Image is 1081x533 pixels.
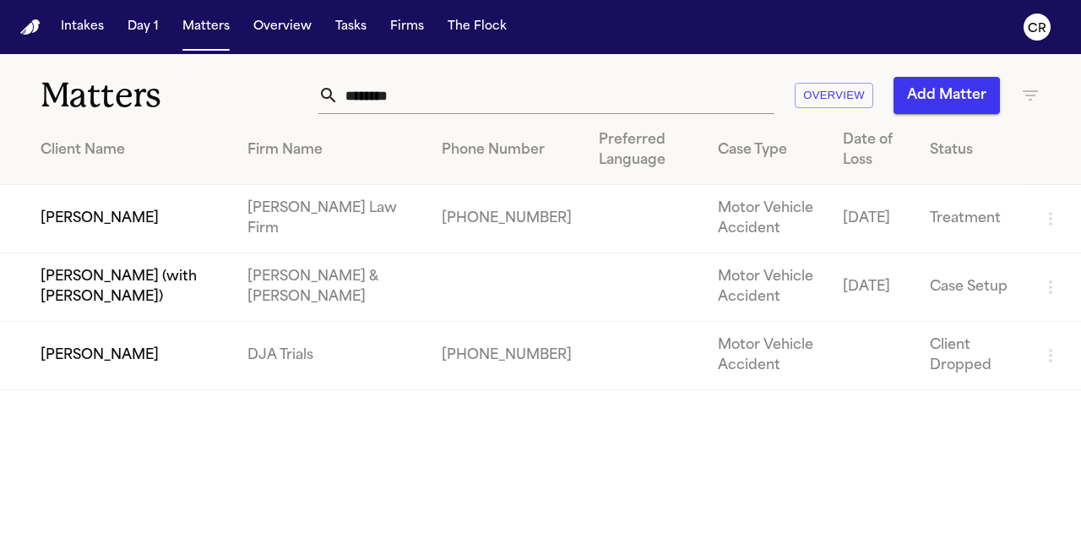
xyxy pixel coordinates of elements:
[1028,23,1046,35] text: CR
[247,12,318,42] button: Overview
[829,185,916,253] td: [DATE]
[916,185,1027,253] td: Treatment
[41,74,309,117] h1: Matters
[704,253,829,322] td: Motor Vehicle Accident
[795,83,873,109] button: Overview
[20,19,41,35] img: Finch Logo
[894,77,1000,114] button: Add Matter
[234,322,427,390] td: DJA Trials
[704,322,829,390] td: Motor Vehicle Accident
[916,253,1027,322] td: Case Setup
[704,185,829,253] td: Motor Vehicle Accident
[329,12,373,42] button: Tasks
[428,185,585,253] td: [PHONE_NUMBER]
[428,322,585,390] td: [PHONE_NUMBER]
[234,253,427,322] td: [PERSON_NAME] & [PERSON_NAME]
[843,130,903,171] div: Date of Loss
[442,140,572,160] div: Phone Number
[718,140,816,160] div: Case Type
[247,140,414,160] div: Firm Name
[383,12,431,42] button: Firms
[930,140,1013,160] div: Status
[54,12,111,42] button: Intakes
[41,140,220,160] div: Client Name
[121,12,166,42] button: Day 1
[234,185,427,253] td: [PERSON_NAME] Law Firm
[441,12,513,42] button: The Flock
[599,130,691,171] div: Preferred Language
[176,12,236,42] button: Matters
[829,253,916,322] td: [DATE]
[916,322,1027,390] td: Client Dropped
[20,19,41,35] a: Home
